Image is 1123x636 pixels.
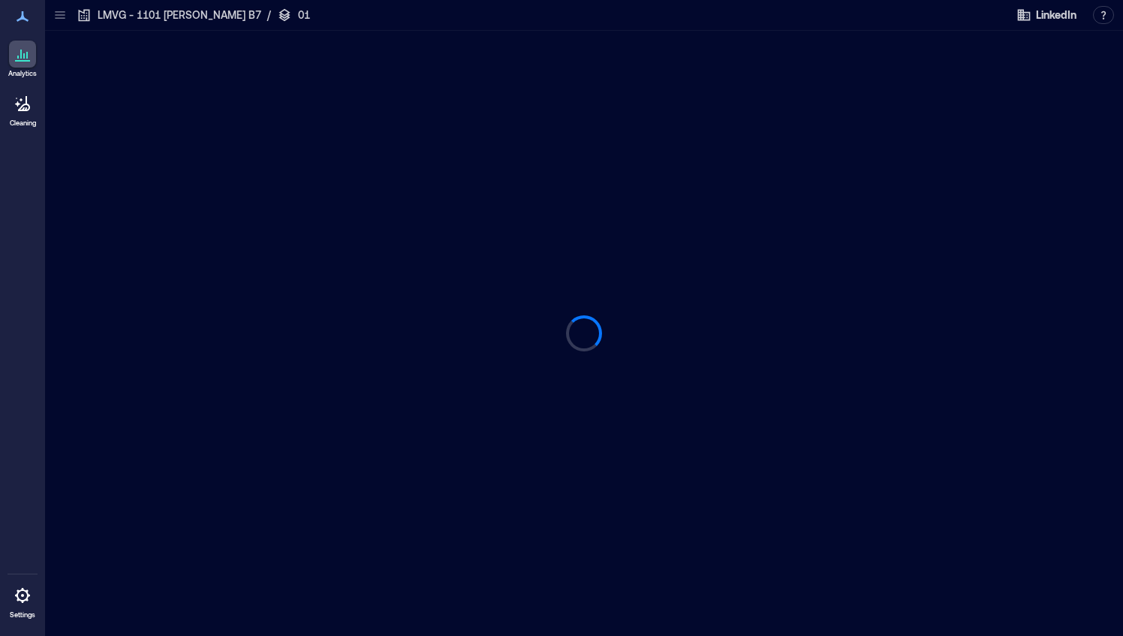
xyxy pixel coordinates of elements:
[4,36,41,83] a: Analytics
[98,8,261,23] p: LMVG - 1101 [PERSON_NAME] B7
[10,119,36,128] p: Cleaning
[10,610,35,619] p: Settings
[1036,8,1076,23] span: LinkedIn
[8,69,37,78] p: Analytics
[1012,3,1081,27] button: LinkedIn
[298,8,310,23] p: 01
[267,8,271,23] p: /
[5,577,41,624] a: Settings
[4,86,41,132] a: Cleaning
